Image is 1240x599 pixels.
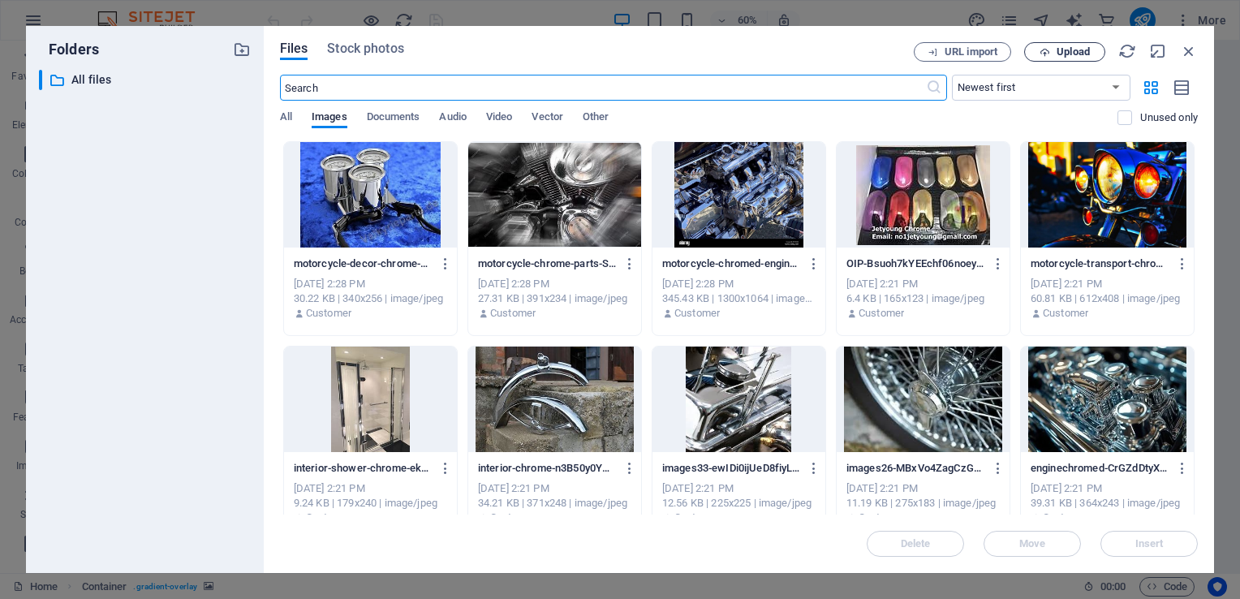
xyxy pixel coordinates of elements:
[367,107,420,130] span: Documents
[39,70,42,90] div: ​
[280,75,926,101] input: Search
[478,256,617,271] p: motorcycle-chrome-parts-SQpJcdV3fYq99BEkjlNy2g.jpg
[1031,291,1184,306] div: 60.81 KB | 612x408 | image/jpeg
[294,277,447,291] div: [DATE] 2:28 PM
[1043,511,1088,525] p: Customer
[478,496,631,511] div: 34.21 KB | 371x248 | image/jpeg
[280,39,308,58] span: Files
[478,277,631,291] div: [DATE] 2:28 PM
[478,481,631,496] div: [DATE] 2:21 PM
[846,461,985,476] p: images26-MBxVo4ZagCzGVkEalbKxtQ.jpg
[486,107,512,130] span: Video
[1024,42,1105,62] button: Upload
[846,481,1000,496] div: [DATE] 2:21 PM
[846,277,1000,291] div: [DATE] 2:21 PM
[662,481,816,496] div: [DATE] 2:21 PM
[294,461,433,476] p: interior-shower-chrome-ekplhnXhyExUhTyRxWNGOg.jpg
[312,107,347,130] span: Images
[1031,481,1184,496] div: [DATE] 2:21 PM
[846,291,1000,306] div: 6.4 KB | 165x123 | image/jpeg
[1180,42,1198,60] i: Close
[280,107,292,130] span: All
[233,41,251,58] i: Create new folder
[662,291,816,306] div: 345.43 KB | 1300x1064 | image/jpeg
[859,511,904,525] p: Customer
[1149,42,1167,60] i: Minimize
[1031,496,1184,511] div: 39.31 KB | 364x243 | image/jpeg
[1140,110,1198,125] p: Displays only files that are not in use on the website. Files added during this session can still...
[439,107,466,130] span: Audio
[846,496,1000,511] div: 11.19 KB | 275x183 | image/jpeg
[674,306,720,321] p: Customer
[662,256,801,271] p: motorcycle-chromed-engine-S1NRAD-ZYvj9WlimJPOedYlYL007g.jpg
[294,481,447,496] div: [DATE] 2:21 PM
[674,511,720,525] p: Customer
[306,511,351,525] p: Customer
[859,306,904,321] p: Customer
[327,39,403,58] span: Stock photos
[583,107,609,130] span: Other
[1118,42,1136,60] i: Reload
[39,39,99,60] p: Folders
[945,47,997,57] span: URL import
[1043,306,1088,321] p: Customer
[490,306,536,321] p: Customer
[1031,256,1169,271] p: motorcycle-transport-chrome-zNnrahh8eTVweyGP4jDnxQ.jpg
[914,42,1011,62] button: URL import
[662,496,816,511] div: 12.56 KB | 225x225 | image/jpeg
[1031,461,1169,476] p: enginechromed-CrGZdDtyXgwVKa8eyIJLOw.jpg
[532,107,563,130] span: Vector
[294,496,447,511] div: 9.24 KB | 179x240 | image/jpeg
[662,461,801,476] p: images33-ewIDi0ijUeD8fiyL7IyJBg.jpg
[294,291,447,306] div: 30.22 KB | 340x256 | image/jpeg
[1057,47,1090,57] span: Upload
[294,256,433,271] p: motorcycle-decor-chrome-n9KbIze-YQmwfa5hbp7X5Q.jpg
[662,277,816,291] div: [DATE] 2:28 PM
[306,306,351,321] p: Customer
[478,461,617,476] p: interior-chrome-n3B50y0YQsNtqKOPgvaGOA.jpg
[478,291,631,306] div: 27.31 KB | 391x234 | image/jpeg
[490,511,536,525] p: Customer
[1031,277,1184,291] div: [DATE] 2:21 PM
[71,71,221,89] p: All files
[846,256,985,271] p: OIP-Bsuoh7kYEEchf06noeygpg.jpg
